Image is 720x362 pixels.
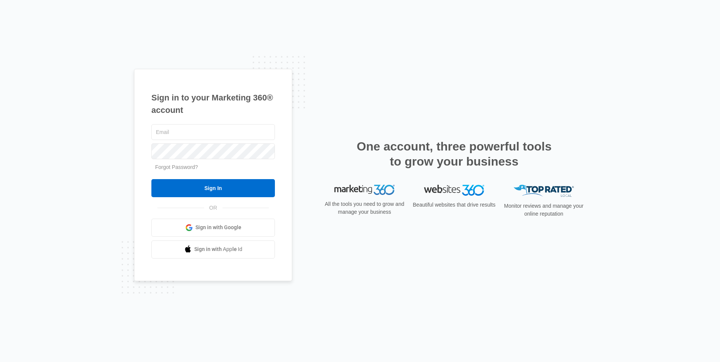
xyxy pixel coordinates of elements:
[204,204,223,212] span: OR
[424,185,484,196] img: Websites 360
[151,179,275,197] input: Sign In
[354,139,554,169] h2: One account, three powerful tools to grow your business
[322,200,407,216] p: All the tools you need to grow and manage your business
[334,185,395,195] img: Marketing 360
[155,164,198,170] a: Forgot Password?
[151,124,275,140] input: Email
[151,91,275,116] h1: Sign in to your Marketing 360® account
[151,219,275,237] a: Sign in with Google
[502,202,586,218] p: Monitor reviews and manage your online reputation
[151,240,275,259] a: Sign in with Apple Id
[195,224,241,231] span: Sign in with Google
[194,245,243,253] span: Sign in with Apple Id
[514,185,574,197] img: Top Rated Local
[412,201,496,209] p: Beautiful websites that drive results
